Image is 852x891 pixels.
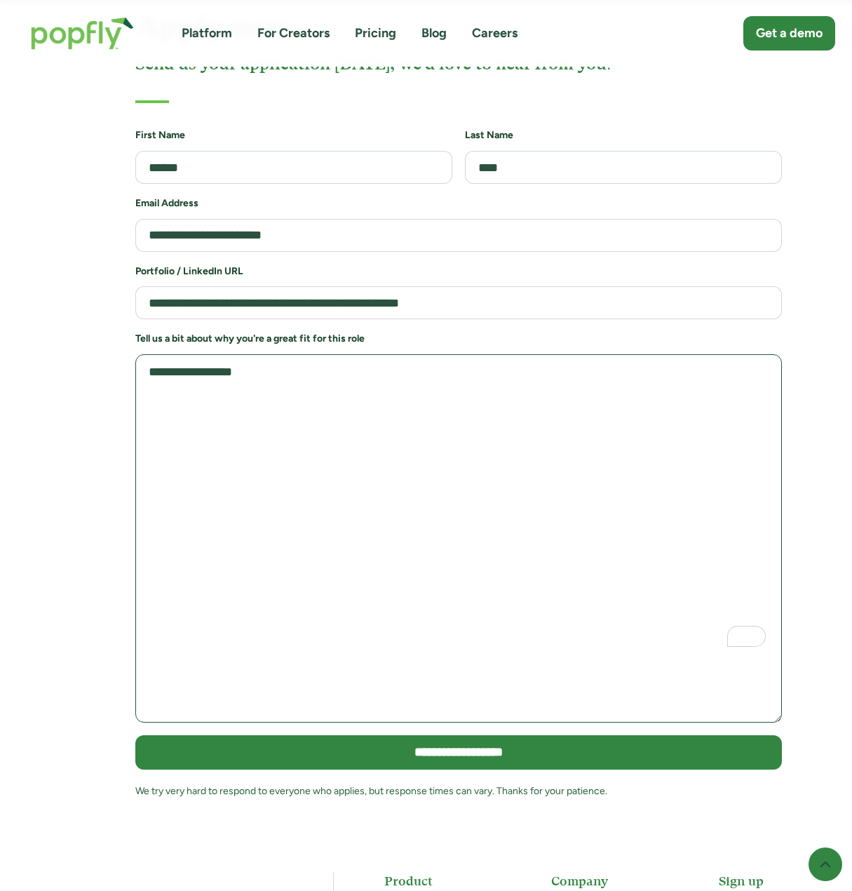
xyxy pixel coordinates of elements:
[182,25,232,42] a: Platform
[135,264,782,279] h6: Portfolio / LinkedIn URL
[135,782,782,800] div: We try very hard to respond to everyone who applies, but response times can vary. Thanks for your...
[465,128,782,142] h6: Last Name
[135,196,782,210] h6: Email Address
[551,872,668,890] h5: Company
[135,128,452,142] h6: First Name
[257,25,330,42] a: For Creators
[355,25,396,42] a: Pricing
[135,332,782,346] h6: Tell us a bit about why you're a great fit for this role
[135,128,782,812] form: Job Application Form
[719,872,835,890] h5: Sign up
[421,25,447,42] a: Blog
[743,16,835,51] a: Get a demo
[17,3,148,64] a: home
[135,354,782,723] textarea: To enrich screen reader interactions, please activate Accessibility in Grammarly extension settings
[384,872,501,890] h5: Product
[756,25,823,42] div: Get a demo
[472,25,518,42] a: Careers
